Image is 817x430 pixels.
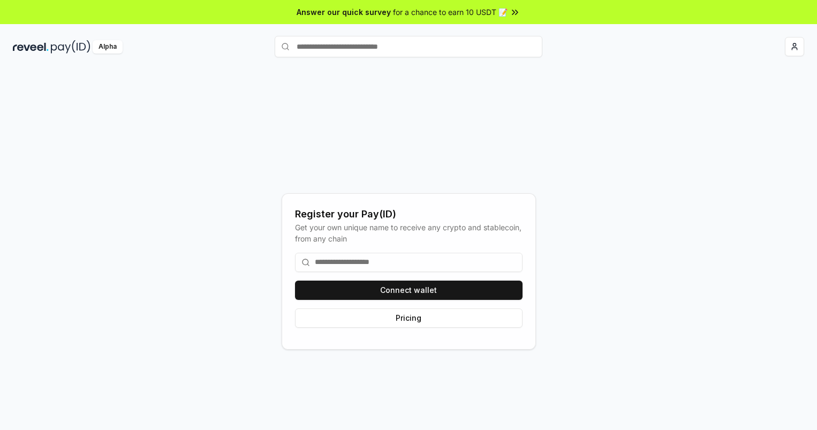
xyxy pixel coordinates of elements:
button: Connect wallet [295,281,523,300]
span: Answer our quick survey [297,6,391,18]
img: reveel_dark [13,40,49,54]
div: Register your Pay(ID) [295,207,523,222]
div: Get your own unique name to receive any crypto and stablecoin, from any chain [295,222,523,244]
span: for a chance to earn 10 USDT 📝 [393,6,508,18]
img: pay_id [51,40,90,54]
div: Alpha [93,40,123,54]
button: Pricing [295,308,523,328]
